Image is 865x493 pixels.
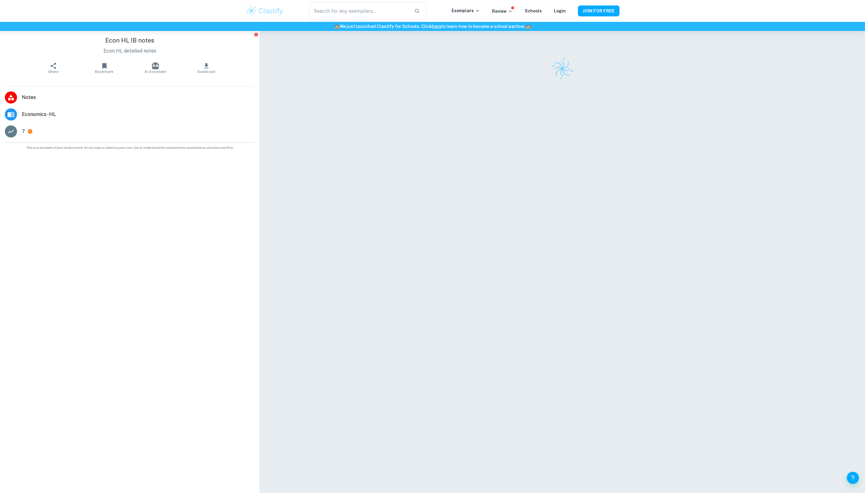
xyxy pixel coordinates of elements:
span: Notes [22,94,255,101]
button: JOIN FOR FREE [578,5,619,16]
img: Clastify logo [548,54,577,83]
span: AI Assistant [144,70,166,74]
img: AI Assistant [152,63,159,69]
a: Schools [525,8,542,13]
p: Review [492,8,513,15]
h1: Econ HL IB notes [5,36,255,45]
h6: We just launched Clastify for Schools. Click to learn how to become a school partner. [1,23,864,30]
span: Share [48,70,59,74]
span: Economics - HL [22,111,255,118]
span: 🏫 [526,24,531,29]
button: Download [181,59,232,76]
p: Econ HL detailed notes [5,47,255,55]
a: here [432,24,441,29]
p: Exemplars [452,7,480,14]
img: Clastify logo [246,5,284,17]
input: Search for any exemplars... [309,2,409,19]
span: This is an example of past student work. Do not copy or submit as your own. Use to understand the... [2,145,257,150]
span: Download [197,70,215,74]
span: 🏫 [334,24,340,29]
span: Bookmark [95,70,114,74]
button: Report issue [254,32,258,37]
button: Bookmark [79,59,130,76]
p: 7 [22,128,25,135]
button: AI Assistant [130,59,181,76]
a: Login [554,8,566,13]
button: Share [28,59,79,76]
button: Help and Feedback [847,472,859,484]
